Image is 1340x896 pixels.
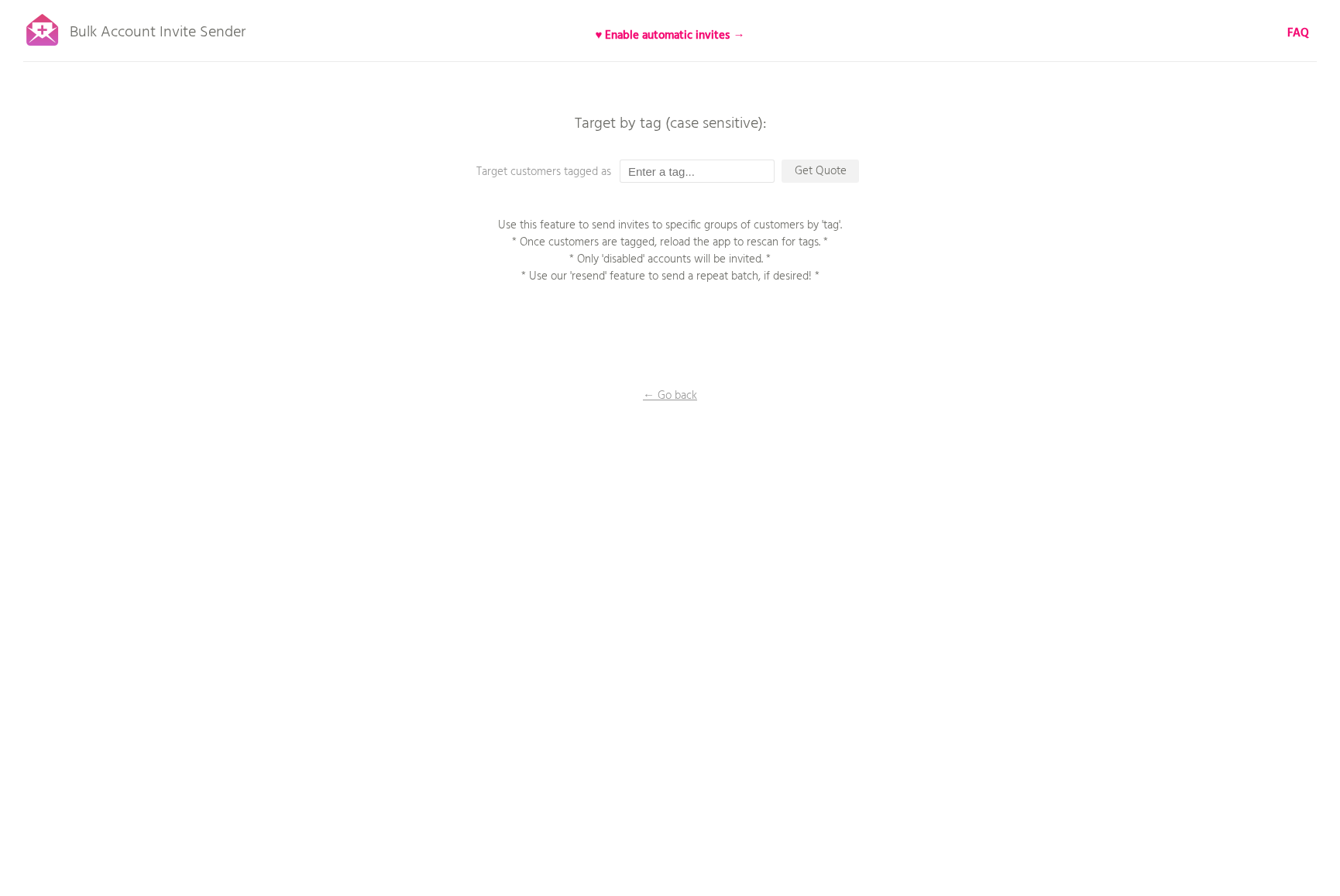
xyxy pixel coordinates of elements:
b: FAQ [1287,24,1309,43]
p: ← Go back [593,387,747,404]
p: Target customers tagged as [476,163,786,180]
a: FAQ [1287,25,1309,42]
p: Target by tag (case sensitive): [438,116,902,132]
p: Bulk Account Invite Sender [70,9,246,48]
p: Get Quote [782,160,859,183]
p: Use this feature to send invites to specific groups of customers by 'tag'. * Once customers are t... [476,217,864,285]
b: ♥ Enable automatic invites → [596,26,745,45]
input: Enter a tag... [620,160,775,183]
